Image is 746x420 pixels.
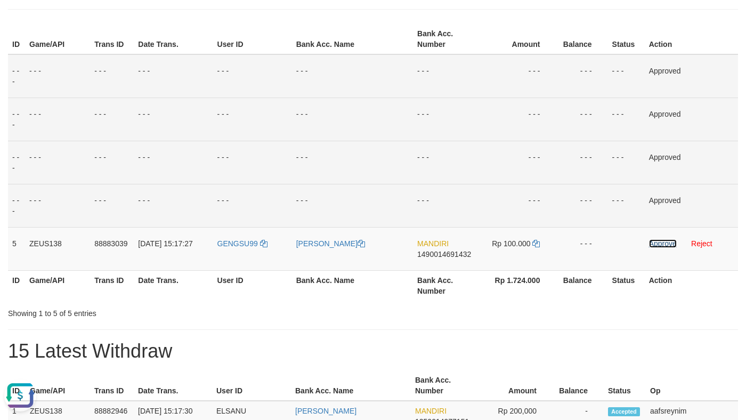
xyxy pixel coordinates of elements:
[646,370,738,401] th: Op
[8,270,25,301] th: ID
[292,184,413,227] td: - - -
[649,239,677,248] a: Approve
[415,407,447,415] span: MANDIRI
[90,184,134,227] td: - - -
[213,24,292,54] th: User ID
[479,24,556,54] th: Amount
[213,270,292,301] th: User ID
[138,239,192,248] span: [DATE] 15:17:27
[417,250,471,259] span: Copy 1490014691432 to clipboard
[25,24,90,54] th: Game/API
[645,98,738,141] td: Approved
[26,370,90,401] th: Game/API
[553,370,604,401] th: Balance
[291,370,411,401] th: Bank Acc. Name
[479,184,556,227] td: - - -
[608,24,645,54] th: Status
[90,370,134,401] th: Trans ID
[213,184,292,227] td: - - -
[25,270,90,301] th: Game/API
[532,239,540,248] a: Copy 100000 to clipboard
[212,370,291,401] th: User ID
[645,141,738,184] td: Approved
[413,24,479,54] th: Bank Acc. Number
[296,239,365,248] a: [PERSON_NAME]
[556,270,607,301] th: Balance
[691,239,712,248] a: Reject
[476,370,553,401] th: Amount
[213,98,292,141] td: - - -
[295,407,356,415] a: [PERSON_NAME]
[479,270,556,301] th: Rp 1.724.000
[411,370,476,401] th: Bank Acc. Number
[4,4,36,36] button: Open LiveChat chat widget
[645,54,738,98] td: Approved
[8,370,26,401] th: ID
[608,141,645,184] td: - - -
[8,227,25,270] td: 5
[413,184,479,227] td: - - -
[90,141,134,184] td: - - -
[479,98,556,141] td: - - -
[134,270,213,301] th: Date Trans.
[479,54,556,98] td: - - -
[556,184,607,227] td: - - -
[94,239,127,248] span: 88883039
[25,141,90,184] td: - - -
[134,24,213,54] th: Date Trans.
[608,98,645,141] td: - - -
[25,227,90,270] td: ZEUS138
[645,24,738,54] th: Action
[134,54,213,98] td: - - -
[413,54,479,98] td: - - -
[604,370,646,401] th: Status
[413,141,479,184] td: - - -
[292,270,413,301] th: Bank Acc. Name
[90,54,134,98] td: - - -
[556,98,607,141] td: - - -
[8,184,25,227] td: - - -
[645,270,738,301] th: Action
[8,341,738,362] h1: 15 Latest Withdraw
[90,270,134,301] th: Trans ID
[292,24,413,54] th: Bank Acc. Name
[8,24,25,54] th: ID
[413,270,479,301] th: Bank Acc. Number
[90,98,134,141] td: - - -
[134,98,213,141] td: - - -
[8,304,303,319] div: Showing 1 to 5 of 5 entries
[134,370,212,401] th: Date Trans.
[556,227,607,270] td: - - -
[8,141,25,184] td: - - -
[213,141,292,184] td: - - -
[479,141,556,184] td: - - -
[217,239,258,248] span: GENGSU99
[134,184,213,227] td: - - -
[608,270,645,301] th: Status
[25,184,90,227] td: - - -
[292,141,413,184] td: - - -
[134,141,213,184] td: - - -
[608,407,640,416] span: Accepted
[25,98,90,141] td: - - -
[608,54,645,98] td: - - -
[8,54,25,98] td: - - -
[292,98,413,141] td: - - -
[645,184,738,227] td: Approved
[417,239,449,248] span: MANDIRI
[556,54,607,98] td: - - -
[90,24,134,54] th: Trans ID
[213,54,292,98] td: - - -
[292,54,413,98] td: - - -
[556,24,607,54] th: Balance
[413,98,479,141] td: - - -
[492,239,530,248] span: Rp 100.000
[25,54,90,98] td: - - -
[217,239,267,248] a: GENGSU99
[8,98,25,141] td: - - -
[556,141,607,184] td: - - -
[608,184,645,227] td: - - -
